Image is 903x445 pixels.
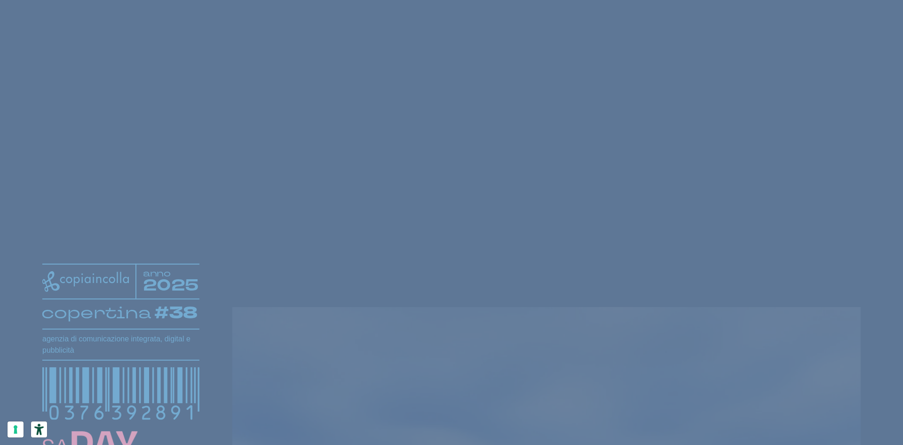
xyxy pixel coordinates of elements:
tspan: copertina [41,302,151,324]
tspan: #38 [155,301,198,325]
tspan: anno [143,267,171,279]
button: Le tue preferenze relative al consenso per le tecnologie di tracciamento [8,421,24,437]
h1: agenzia di comunicazione integrata, digital e pubblicità [42,333,199,356]
button: Strumenti di accessibilità [31,421,47,437]
tspan: 2025 [143,275,200,296]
